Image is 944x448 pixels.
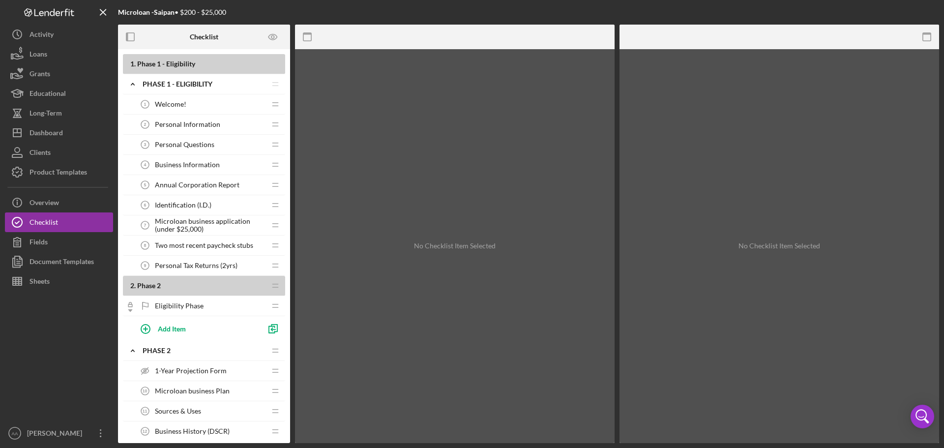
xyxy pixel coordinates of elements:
[144,182,147,187] tspan: 5
[29,64,50,86] div: Grants
[29,103,62,125] div: Long-Term
[5,271,113,291] button: Sheets
[130,60,136,68] span: 1 .
[155,181,239,189] span: Annual Corporation Report
[738,242,820,250] div: No Checklist Item Selected
[130,281,136,290] span: 2 .
[155,427,230,435] span: Business History (DSCR)
[5,423,113,443] button: AA[PERSON_NAME]
[29,143,51,165] div: Clients
[5,143,113,162] button: Clients
[155,387,230,395] span: Microloan business Plan
[143,347,265,355] div: Phase 2
[155,201,211,209] span: Identification (I.D.)
[144,122,147,127] tspan: 2
[118,8,226,16] div: • $200 - $25,000
[143,388,147,393] tspan: 10
[137,281,161,290] span: Phase 2
[155,262,237,269] span: Personal Tax Returns (2yrs)
[144,223,147,228] tspan: 7
[5,193,113,212] button: Overview
[12,431,18,436] text: AA
[133,319,261,338] button: Add Item
[5,212,113,232] button: Checklist
[144,162,147,167] tspan: 4
[5,25,113,44] button: Activity
[144,203,147,208] tspan: 6
[155,100,186,108] span: Welcome!
[143,409,147,414] tspan: 11
[155,407,201,415] span: Sources & Uses
[5,123,113,143] button: Dashboard
[155,120,220,128] span: Personal Information
[5,44,113,64] button: Loans
[262,26,284,48] button: Preview as
[155,141,214,149] span: Personal Questions
[911,405,934,428] div: Open Intercom Messenger
[25,423,88,446] div: [PERSON_NAME]
[29,162,87,184] div: Product Templates
[155,367,227,375] span: 1-Year Projection Form
[29,252,94,274] div: Document Templates
[29,25,54,47] div: Activity
[158,319,186,338] div: Add Item
[144,102,147,107] tspan: 1
[5,103,113,123] button: Long-Term
[5,252,113,271] button: Document Templates
[118,8,175,16] b: Microloan -Saipan
[155,241,253,249] span: Two most recent paycheck stubs
[29,44,47,66] div: Loans
[414,242,496,250] div: No Checklist Item Selected
[155,217,265,233] span: Microloan business application (under $25,000)
[29,193,59,215] div: Overview
[190,33,218,41] b: Checklist
[143,80,265,88] div: Phase 1 - Eligibility
[144,263,147,268] tspan: 9
[155,161,220,169] span: Business Information
[29,232,48,254] div: Fields
[137,60,195,68] span: Phase 1 - Eligibility
[144,142,147,147] tspan: 3
[5,64,113,84] button: Grants
[29,123,63,145] div: Dashboard
[144,243,147,248] tspan: 8
[5,162,113,182] button: Product Templates
[143,429,147,434] tspan: 12
[5,84,113,103] button: Educational
[5,232,113,252] button: Fields
[29,212,58,235] div: Checklist
[29,271,50,294] div: Sheets
[155,302,204,310] span: Eligibility Phase
[29,84,66,106] div: Educational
